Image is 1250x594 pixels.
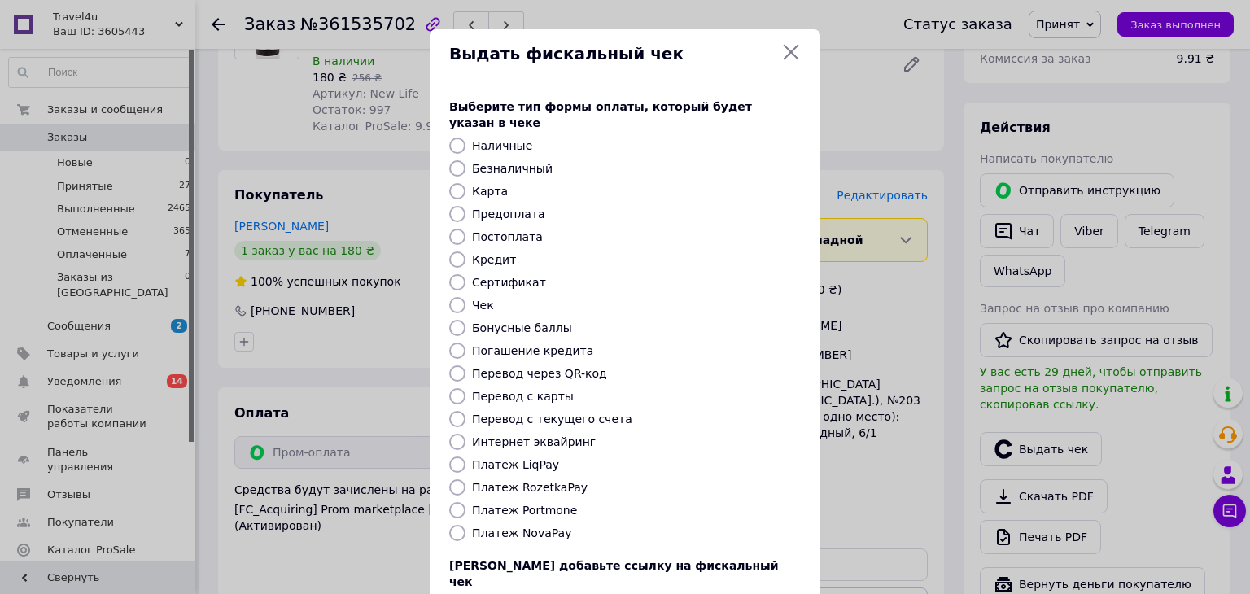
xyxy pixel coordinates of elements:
[472,458,559,471] label: Платеж LiqPay
[472,207,545,221] label: Предоплата
[449,559,779,588] span: [PERSON_NAME] добавьте ссылку на фискальный чек
[472,435,596,448] label: Интернет эквайринг
[472,481,588,494] label: Платеж RozetkaPay
[472,321,572,334] label: Бонусные баллы
[472,344,593,357] label: Погашение кредита
[472,367,607,380] label: Перевод через QR-код
[449,42,775,66] span: Выдать фискальный чек
[472,253,516,266] label: Кредит
[472,276,546,289] label: Сертификат
[449,100,752,129] span: Выберите тип формы оплаты, который будет указан в чеке
[472,390,574,403] label: Перевод с карты
[472,162,553,175] label: Безналичный
[472,504,577,517] label: Платеж Portmone
[472,526,571,539] label: Платеж NovaPay
[472,299,494,312] label: Чек
[472,230,543,243] label: Постоплата
[472,413,632,426] label: Перевод с текущего счета
[472,139,532,152] label: Наличные
[472,185,508,198] label: Карта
